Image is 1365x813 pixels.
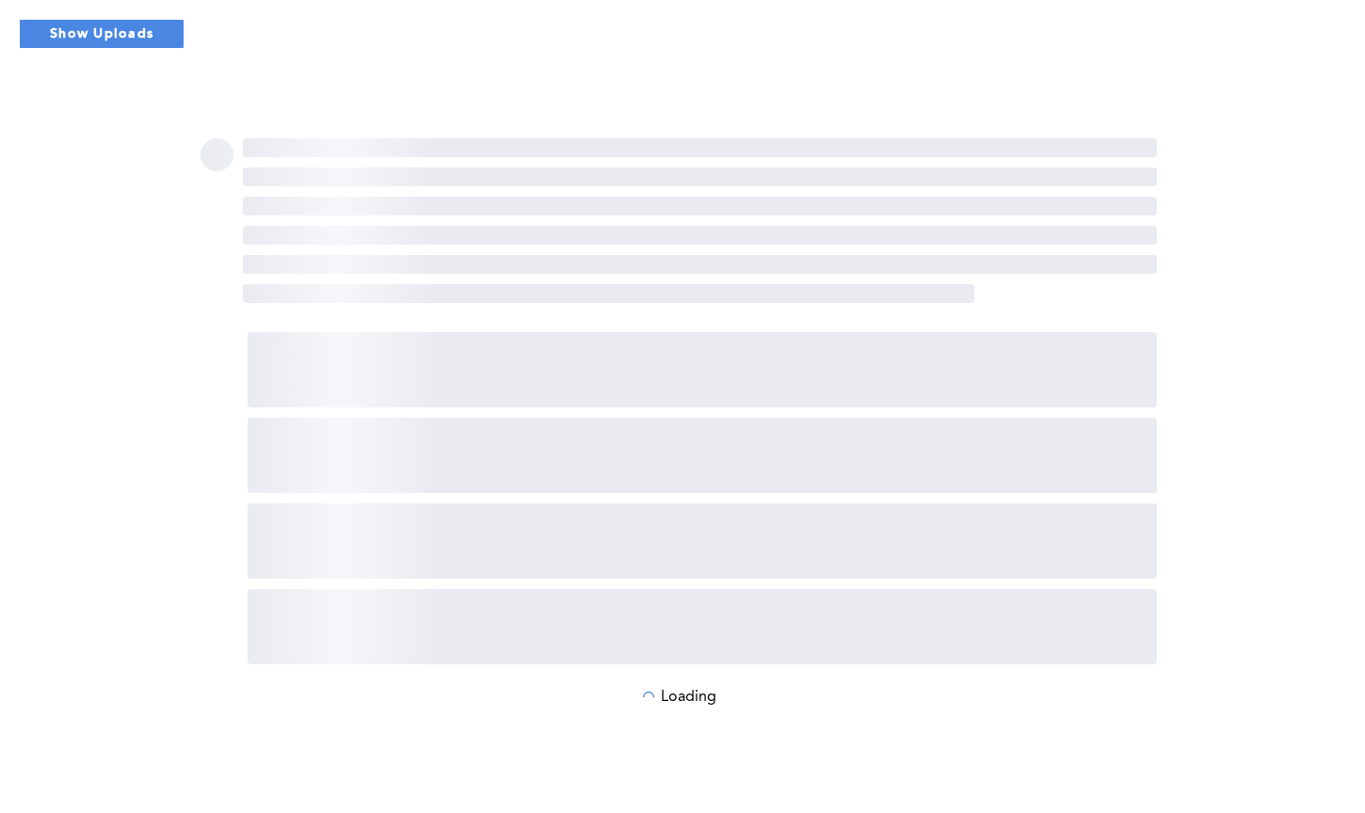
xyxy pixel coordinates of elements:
span: ‌ [248,589,1157,664]
button: Show Uploads [19,19,185,49]
span: ‌ [243,197,1157,215]
span: ‌ [243,284,974,303]
span: ‌ [243,226,1157,245]
span: ‌ [201,138,233,171]
span: ‌ [243,138,1157,157]
span: ‌ [243,167,1157,186]
p: Loading [661,689,716,706]
span: ‌ [243,255,1157,274]
span: ‌ [248,503,1157,579]
span: ‌ [248,332,1157,407]
span: ‌ [248,418,1157,493]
